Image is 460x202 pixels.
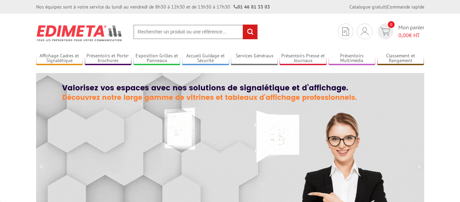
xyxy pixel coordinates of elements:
[377,53,424,64] a: Classement et Rangement
[376,24,424,39] a: devis rapide 0 Mon panier 0,00€ HT
[398,24,424,39] span: Mon panier
[36,53,83,64] a: Affichage Cadres et Signalétique
[380,28,390,35] img: devis rapide
[387,4,424,10] a: Commande rapide
[280,53,327,64] a: Présentoirs Presse et Journaux
[342,27,349,36] img: devis rapide
[36,3,270,10] div: Nos équipes sont à votre service du lundi au vendredi de 8h30 à 12h30 et de 13h30 à 17h30
[349,3,424,10] div: |
[85,53,132,64] a: Présentoirs et Porte-brochures
[361,27,368,35] img: devis rapide
[349,4,386,10] a: Catalogue gratuit
[36,20,123,46] img: Présentoir, panneau, stand - Edimeta - PLV, affichage, mobilier bureau, entreprise
[133,53,180,64] a: Exposition Grilles et Panneaux
[388,21,395,28] span: 0
[231,53,278,64] a: Services Généraux
[133,25,258,39] input: Rechercher un produit ou une référence...
[398,32,409,39] span: 0,00
[329,53,376,64] a: Présentoirs Multimédia
[182,53,229,64] a: Accueil Guidage et Sécurité
[243,25,257,39] input: rechercher
[398,31,424,39] span: € HT
[234,4,270,10] strong: 01 46 81 33 03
